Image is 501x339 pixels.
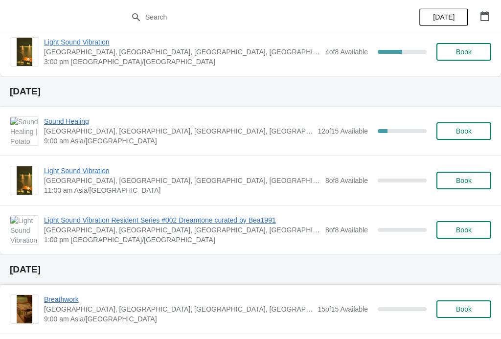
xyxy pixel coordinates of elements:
[44,185,320,195] span: 11:00 am Asia/[GEOGRAPHIC_DATA]
[44,235,320,245] span: 1:00 pm [GEOGRAPHIC_DATA]/[GEOGRAPHIC_DATA]
[325,226,368,234] span: 8 of 8 Available
[456,48,472,56] span: Book
[44,225,320,235] span: [GEOGRAPHIC_DATA], [GEOGRAPHIC_DATA], [GEOGRAPHIC_DATA], [GEOGRAPHIC_DATA], [GEOGRAPHIC_DATA]
[318,127,368,135] span: 12 of 15 Available
[44,136,313,146] span: 9:00 am Asia/[GEOGRAPHIC_DATA]
[17,38,33,66] img: Light Sound Vibration | Potato Head Suites & Studios, Jalan Petitenget, Seminyak, Badung Regency,...
[44,166,320,176] span: Light Sound Vibration
[10,117,39,145] img: Sound Healing | Potato Head Suites & Studios, Jalan Petitenget, Seminyak, Badung Regency, Bali, I...
[436,221,491,239] button: Book
[436,122,491,140] button: Book
[44,294,313,304] span: Breathwork
[325,177,368,184] span: 8 of 8 Available
[436,43,491,61] button: Book
[44,304,313,314] span: [GEOGRAPHIC_DATA], [GEOGRAPHIC_DATA], [GEOGRAPHIC_DATA], [GEOGRAPHIC_DATA], [GEOGRAPHIC_DATA]
[318,305,368,313] span: 15 of 15 Available
[436,300,491,318] button: Book
[44,57,320,67] span: 3:00 pm [GEOGRAPHIC_DATA]/[GEOGRAPHIC_DATA]
[44,37,320,47] span: Light Sound Vibration
[10,265,491,274] h2: [DATE]
[44,314,313,324] span: 9:00 am Asia/[GEOGRAPHIC_DATA]
[325,48,368,56] span: 4 of 8 Available
[44,215,320,225] span: Light Sound Vibration Resident Series #002 Dreamtone curated by Bea1991
[10,87,491,96] h2: [DATE]
[44,116,313,126] span: Sound Healing
[456,305,472,313] span: Book
[456,177,472,184] span: Book
[17,295,33,323] img: Breathwork | Potato Head Suites & Studios, Jalan Petitenget, Seminyak, Badung Regency, Bali, Indo...
[456,226,472,234] span: Book
[10,216,39,244] img: Light Sound Vibration Resident Series #002 Dreamtone curated by Bea1991 | Potato Head Suites & St...
[433,13,455,21] span: [DATE]
[145,8,376,26] input: Search
[456,127,472,135] span: Book
[44,176,320,185] span: [GEOGRAPHIC_DATA], [GEOGRAPHIC_DATA], [GEOGRAPHIC_DATA], [GEOGRAPHIC_DATA], [GEOGRAPHIC_DATA]
[419,8,468,26] button: [DATE]
[17,166,33,195] img: Light Sound Vibration | Potato Head Suites & Studios, Jalan Petitenget, Seminyak, Badung Regency,...
[44,47,320,57] span: [GEOGRAPHIC_DATA], [GEOGRAPHIC_DATA], [GEOGRAPHIC_DATA], [GEOGRAPHIC_DATA], [GEOGRAPHIC_DATA]
[44,126,313,136] span: [GEOGRAPHIC_DATA], [GEOGRAPHIC_DATA], [GEOGRAPHIC_DATA], [GEOGRAPHIC_DATA], [GEOGRAPHIC_DATA]
[436,172,491,189] button: Book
